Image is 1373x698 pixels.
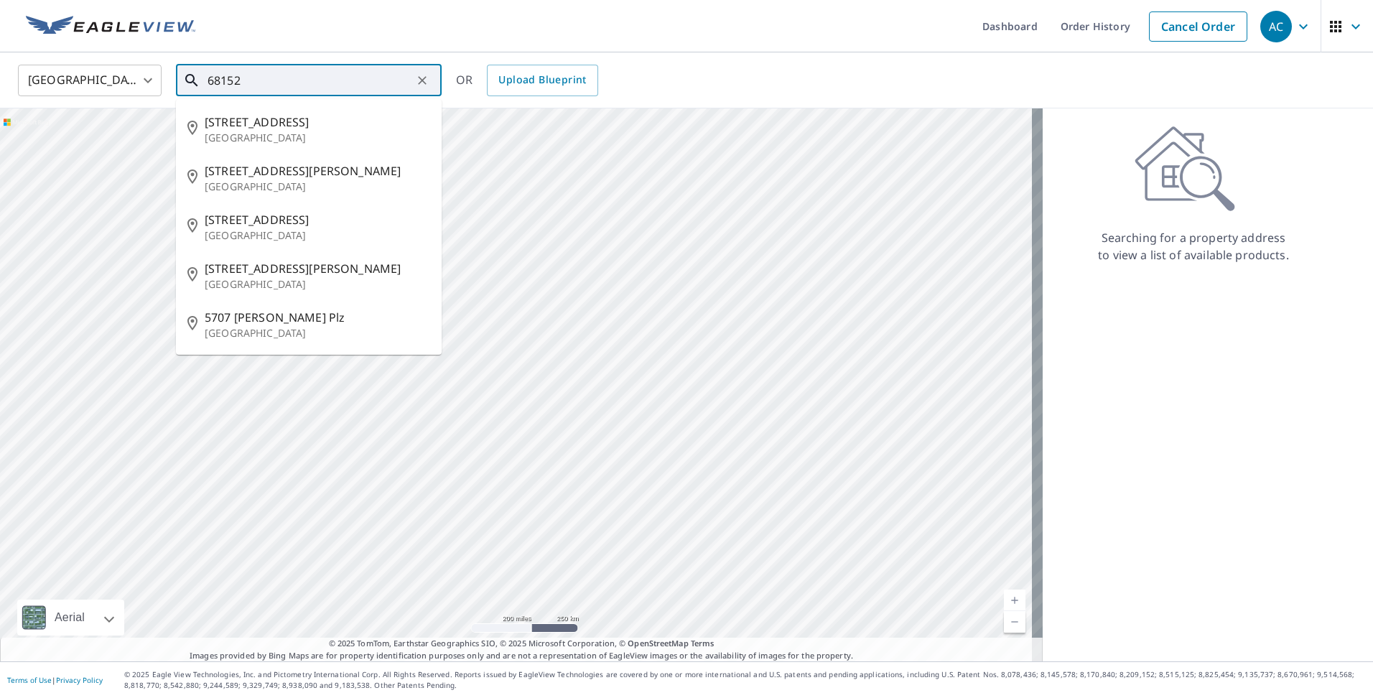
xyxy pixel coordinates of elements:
[205,211,430,228] span: [STREET_ADDRESS]
[205,309,430,326] span: 5707 [PERSON_NAME] Plz
[498,71,586,89] span: Upload Blueprint
[7,675,52,685] a: Terms of Use
[26,16,195,37] img: EV Logo
[1097,229,1290,264] p: Searching for a property address to view a list of available products.
[18,60,162,101] div: [GEOGRAPHIC_DATA]
[205,113,430,131] span: [STREET_ADDRESS]
[1260,11,1292,42] div: AC
[205,228,430,243] p: [GEOGRAPHIC_DATA]
[50,600,89,636] div: Aerial
[412,70,432,90] button: Clear
[208,60,412,101] input: Search by address or latitude-longitude
[124,669,1366,691] p: © 2025 Eagle View Technologies, Inc. and Pictometry International Corp. All Rights Reserved. Repo...
[205,326,430,340] p: [GEOGRAPHIC_DATA]
[205,277,430,292] p: [GEOGRAPHIC_DATA]
[205,180,430,194] p: [GEOGRAPHIC_DATA]
[1004,611,1025,633] a: Current Level 5, Zoom Out
[1004,590,1025,611] a: Current Level 5, Zoom In
[56,675,103,685] a: Privacy Policy
[628,638,688,648] a: OpenStreetMap
[1149,11,1247,42] a: Cancel Order
[205,131,430,145] p: [GEOGRAPHIC_DATA]
[17,600,124,636] div: Aerial
[329,638,715,650] span: © 2025 TomTom, Earthstar Geographics SIO, © 2025 Microsoft Corporation, ©
[7,676,103,684] p: |
[456,65,598,96] div: OR
[205,260,430,277] span: [STREET_ADDRESS][PERSON_NAME]
[205,162,430,180] span: [STREET_ADDRESS][PERSON_NAME]
[487,65,597,96] a: Upload Blueprint
[691,638,715,648] a: Terms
